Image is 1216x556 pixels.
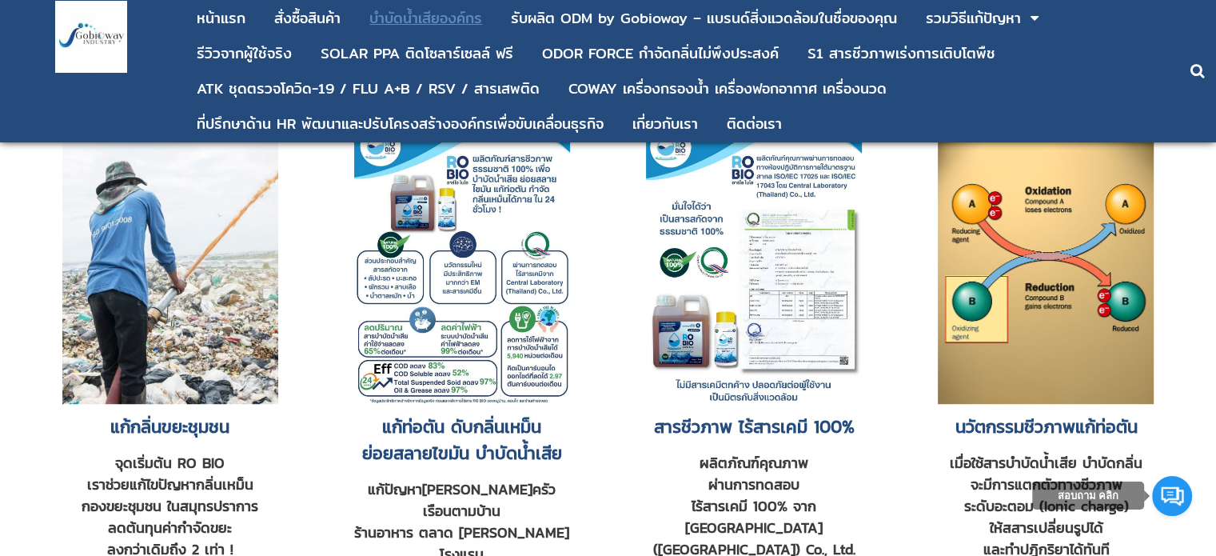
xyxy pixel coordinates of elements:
[369,3,482,34] a: บําบัดน้ำเสียองค์กร
[62,118,278,405] img: สารชีวภาพธรรมชาติ 100% RO BIO กำจัดกลิ่น สลายท่อตัน บำบัดนํ้าเสีย ย่อยสลายไขมัน แก้กลิ่นขยะชุมชน
[926,3,1021,34] a: รวมวิธีแก้ปัญหา
[511,3,897,34] a: รับผลิต ODM by Gobioway – แบรนด์สิ่งแวดล้อมในชื่อของคุณ
[511,11,897,26] div: รับผลิต ODM by Gobioway – แบรนด์สิ่งแวดล้อมในชื่อของคุณ
[568,82,887,96] div: COWAY เครื่องกรองน้ำ เครื่องฟอกอากาศ เครื่องนวด
[632,117,698,131] div: เกี่ยวกับเรา
[274,3,341,34] a: สั่งซื้อสินค้า
[646,414,862,440] h2: สารชีวภาพ ไร้สารเคมี 100%
[197,74,540,104] a: ATK ชุดตรวจโควิด-19 / FLU A+B / RSV / สารเสพติด
[62,474,278,495] div: เราช่วยแก้ไขปัญหากลิ่นเหม็น
[197,82,540,96] div: ATK ชุดตรวจโควิด-19 / FLU A+B / RSV / สารเสพติด
[197,117,604,131] div: ที่ปรึกษาด้าน HR พัฒนาและปรับโครงสร้างองค์กรเพื่อขับเคลื่อนธุรกิจ
[197,11,245,26] div: หน้าแรก
[938,517,1154,538] div: ให้สสารเปลี่ยนรูปได้
[938,452,1154,474] div: เมื่อใช้สารบําบัดน้ำเสีย บำบัดกลิ่น
[727,117,782,131] div: ติดต่อเรา
[321,38,513,69] a: SOLAR PPA ติดโซลาร์เซลล์ ฟรี
[354,478,570,522] div: แก้ปัญหา[PERSON_NAME]ครัวเรือนตามบ้าน
[62,517,278,538] div: ลดต้นทุนค่ากำจัดขยะ
[646,474,862,495] div: ผ่านการทดสอบ
[354,118,570,405] img: ดับกลิ่นห้องน้ำ แก้ท่อตัน บำบัดนํ้าเสีย ไขมันบ่อดัก กลิ่นส้วม น้ำยาท่อตัน น้ำยาดับกลิ่นท่อ
[542,38,779,69] a: ODOR FORCE กำจัดกลิ่นไม่พึงประสงค์
[632,109,698,139] a: เกี่ยวกับเรา
[727,109,782,139] a: ติดต่อเรา
[62,414,278,440] h2: แก้กลิ่นขยะชุมชน
[354,414,570,440] div: แก้ท่อตัน ดับกลิ่นเหม็น
[197,109,604,139] a: ที่ปรึกษาด้าน HR พัฒนาและปรับโครงสร้างองค์กรเพื่อขับเคลื่อนธุรกิจ
[807,38,995,69] a: S1 สารชีวภาพเร่งการเติบโตพืช
[197,3,245,34] a: หน้าแรก
[197,38,292,69] a: รีวิวจากผู้ใช้จริง
[938,414,1154,440] h2: นวัตกรรมชีวภาพแก้ท่อตัน
[354,440,570,466] div: ย่อยสลายไขมัน บำบัดน้ำเสีย
[646,517,862,538] div: [GEOGRAPHIC_DATA]
[646,452,862,474] div: ผลิตภัณฑ์คุณภาพ
[1058,490,1119,502] span: สอบถาม คลิก
[55,1,127,73] img: large-1644130236041.jpg
[542,46,779,61] div: ODOR FORCE กำจัดกลิ่นไม่พึงประสงค์
[568,74,887,104] a: COWAY เครื่องกรองน้ำ เครื่องฟอกอากาศ เครื่องนวด
[197,46,292,61] div: รีวิวจากผู้ใช้จริง
[938,474,1154,495] div: จะมีการแตกตัวทางชีวภาพ
[274,11,341,26] div: สั่งซื้อสินค้า
[938,118,1154,405] img: ดับกลิ่นห้องน้ำ แก้ท่อตัน บำบัดนํ้าเสีย ไขมันบ่อดัก กลิ่นส้วม น้ำยาท่อตัน น้ำยาดับกลิ่นท่อ
[807,46,995,61] div: S1 สารชีวภาพเร่งการเติบโตพืช
[646,495,862,517] div: ไร้สารเคมี 100% จาก
[646,118,862,405] img: ดับกลิ่นห้องน้ำ แก้ท่อตัน บำบัดนํ้าเสีย ไขมันบ่อดัก กลิ่นส้วม น้ำยาท่อตัน น้ำยาดับกลิ่นท่อ
[62,495,278,517] div: กองขยะชุมชน ในสมุทรปราการ
[321,46,513,61] div: SOLAR PPA ติดโซลาร์เซลล์ ฟรี
[926,11,1021,26] div: รวมวิธีแก้ปัญหา
[369,11,482,26] div: บําบัดน้ำเสียองค์กร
